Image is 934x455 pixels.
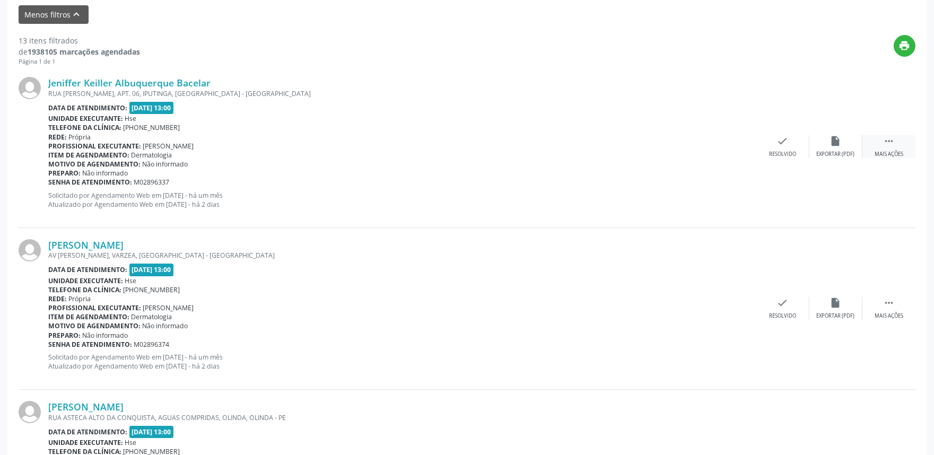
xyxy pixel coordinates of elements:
span: [PHONE_NUMBER] [124,123,180,132]
i: insert_drive_file [830,135,842,147]
a: Jeniffer Keiller Albuquerque Bacelar [48,77,211,89]
span: M02896374 [134,340,170,349]
button: print [894,35,915,57]
b: Item de agendamento: [48,151,129,160]
b: Telefone da clínica: [48,285,121,294]
span: Não informado [143,160,188,169]
p: Solicitado por Agendamento Web em [DATE] - há um mês Atualizado por Agendamento Web em [DATE] - h... [48,353,756,371]
b: Senha de atendimento: [48,178,132,187]
b: Item de agendamento: [48,312,129,321]
b: Telefone da clínica: [48,123,121,132]
span: [DATE] 13:00 [129,264,174,276]
span: [PHONE_NUMBER] [124,285,180,294]
b: Rede: [48,294,67,303]
b: Data de atendimento: [48,103,127,112]
b: Unidade executante: [48,276,123,285]
i: print [899,40,911,51]
strong: 1938105 marcações agendadas [28,47,140,57]
a: [PERSON_NAME] [48,401,124,413]
span: Hse [125,276,137,285]
div: RUA ASTECA ALTO DA CONQUISTA, AGUAS COMPRIDAS, OLINDA, OLINDA - PE [48,413,756,422]
i:  [883,135,895,147]
span: [DATE] 13:00 [129,102,174,114]
span: Própria [69,133,91,142]
b: Preparo: [48,331,81,340]
div: RUA [PERSON_NAME], APT. 06, IPUTINGA, [GEOGRAPHIC_DATA] - [GEOGRAPHIC_DATA] [48,89,756,98]
span: M02896337 [134,178,170,187]
div: Resolvido [769,151,796,158]
img: img [19,401,41,423]
img: img [19,239,41,261]
span: Não informado [83,331,128,340]
b: Data de atendimento: [48,265,127,274]
div: Página 1 de 1 [19,57,140,66]
div: Mais ações [875,312,903,320]
i: insert_drive_file [830,297,842,309]
a: [PERSON_NAME] [48,239,124,251]
b: Motivo de agendamento: [48,321,141,330]
b: Preparo: [48,169,81,178]
img: img [19,77,41,99]
i: check [777,135,789,147]
span: Hse [125,438,137,447]
b: Unidade executante: [48,438,123,447]
b: Data de atendimento: [48,427,127,436]
div: Resolvido [769,312,796,320]
div: AV [PERSON_NAME], VARZEA, [GEOGRAPHIC_DATA] - [GEOGRAPHIC_DATA] [48,251,756,260]
div: Exportar (PDF) [817,151,855,158]
button: Menos filtroskeyboard_arrow_up [19,5,89,24]
span: Dermatologia [132,312,172,321]
b: Profissional executante: [48,142,141,151]
div: 13 itens filtrados [19,35,140,46]
p: Solicitado por Agendamento Web em [DATE] - há um mês Atualizado por Agendamento Web em [DATE] - h... [48,191,756,209]
b: Profissional executante: [48,303,141,312]
span: [PERSON_NAME] [143,303,194,312]
b: Motivo de agendamento: [48,160,141,169]
span: Hse [125,114,137,123]
div: de [19,46,140,57]
div: Mais ações [875,151,903,158]
span: [DATE] 13:00 [129,426,174,438]
span: [PERSON_NAME] [143,142,194,151]
span: Não informado [83,169,128,178]
span: Dermatologia [132,151,172,160]
i: check [777,297,789,309]
b: Unidade executante: [48,114,123,123]
b: Senha de atendimento: [48,340,132,349]
span: Própria [69,294,91,303]
div: Exportar (PDF) [817,312,855,320]
span: Não informado [143,321,188,330]
i: keyboard_arrow_up [71,8,83,20]
i:  [883,297,895,309]
b: Rede: [48,133,67,142]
